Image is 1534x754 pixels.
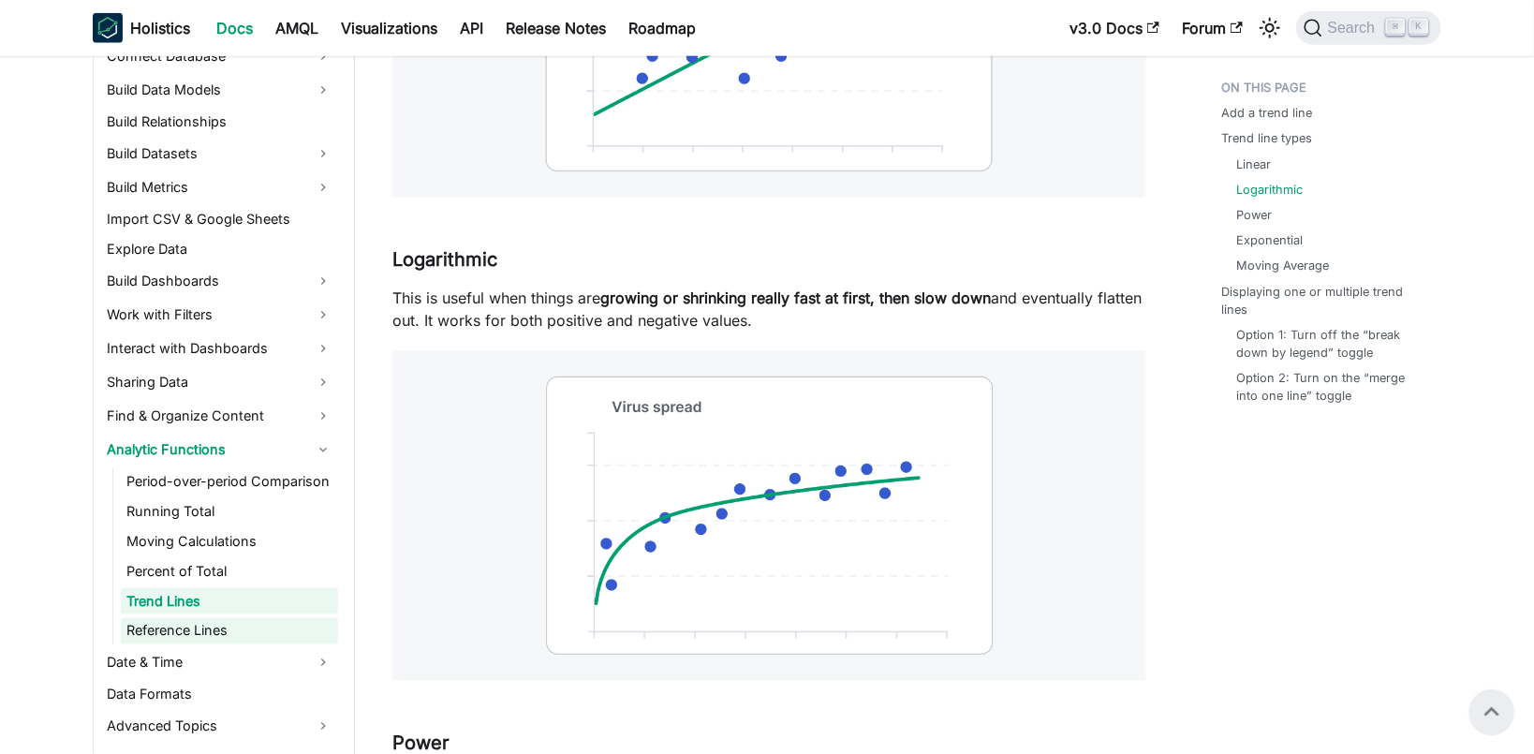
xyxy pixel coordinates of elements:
a: Work with Filters [101,300,338,330]
nav: Docs sidebar [74,56,355,754]
a: Build Datasets [101,139,338,169]
a: Logarithmic [1236,181,1303,199]
a: Linear [1236,155,1271,173]
a: Find & Organize Content [101,401,338,431]
a: Reference Lines [121,618,338,644]
button: Search (Command+K) [1296,11,1441,45]
img: Holistics [93,13,123,43]
a: Data Formats [101,682,338,708]
a: Build Data Models [101,75,338,105]
kbd: ⌘ [1386,19,1405,36]
a: Build Metrics [101,172,338,202]
button: Switch between dark and light mode (currently light mode) [1255,13,1285,43]
a: API [449,13,494,43]
a: Build Relationships [101,109,338,135]
a: Date & Time [101,648,338,678]
a: Exponential [1236,231,1303,249]
a: Analytic Functions [101,435,338,465]
button: Scroll back to top [1469,689,1514,734]
a: Docs [205,13,264,43]
a: Running Total [121,498,338,525]
kbd: K [1409,19,1428,36]
a: Connect Database [101,41,338,71]
a: Option 2: Turn on the “merge into one line” toggle [1236,369,1423,405]
a: Displaying one or multiple trend lines [1221,283,1430,318]
span: Search [1322,20,1387,37]
a: Visualizations [330,13,449,43]
a: HolisticsHolistics [93,13,190,43]
a: Release Notes [494,13,617,43]
a: Moving Average [1236,257,1329,274]
strong: growing or shrinking really fast at first, then slow down [600,288,991,307]
b: Holistics [130,17,190,39]
p: This is useful when things are and eventually flatten out. It works for both positive and negativ... [392,287,1146,332]
a: Sharing Data [101,367,338,397]
a: Power [1236,206,1272,224]
a: Forum [1171,13,1254,43]
a: Advanced Topics [101,712,338,742]
a: v3.0 Docs [1058,13,1171,43]
a: AMQL [264,13,330,43]
a: Option 1: Turn off the “break down by legend” toggle [1236,326,1423,362]
a: Trend Lines [121,588,338,614]
a: Import CSV & Google Sheets [101,206,338,232]
a: Roadmap [617,13,707,43]
h3: Logarithmic [392,248,1146,272]
a: Percent of Total [121,558,338,584]
a: Build Dashboards [101,266,338,296]
a: Interact with Dashboards [101,333,338,363]
a: Moving Calculations [121,528,338,554]
a: Period-over-period Comparison [121,468,338,495]
a: Add a trend line [1221,104,1312,122]
a: Explore Data [101,236,338,262]
a: Trend line types [1221,129,1312,147]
